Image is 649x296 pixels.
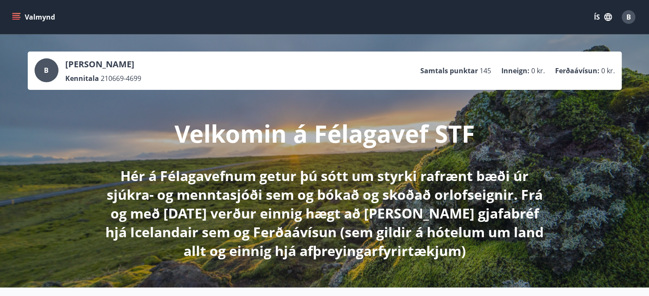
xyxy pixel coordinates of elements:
[420,66,478,75] p: Samtals punktar
[175,117,475,149] p: Velkomin á Félagavef STF
[501,66,530,75] p: Inneign :
[555,66,600,75] p: Ferðaávísun :
[531,66,545,75] span: 0 kr.
[626,12,631,22] span: B
[44,66,49,75] span: B
[480,66,491,75] span: 145
[618,7,639,27] button: B
[65,58,141,70] p: [PERSON_NAME]
[589,9,617,25] button: ÍS
[101,74,141,83] span: 210669-4699
[65,74,99,83] p: Kennitala
[10,9,58,25] button: menu
[601,66,615,75] span: 0 kr.
[99,167,550,260] p: Hér á Félagavefnum getur þú sótt um styrki rafrænt bæði úr sjúkra- og menntasjóði sem og bókað og...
